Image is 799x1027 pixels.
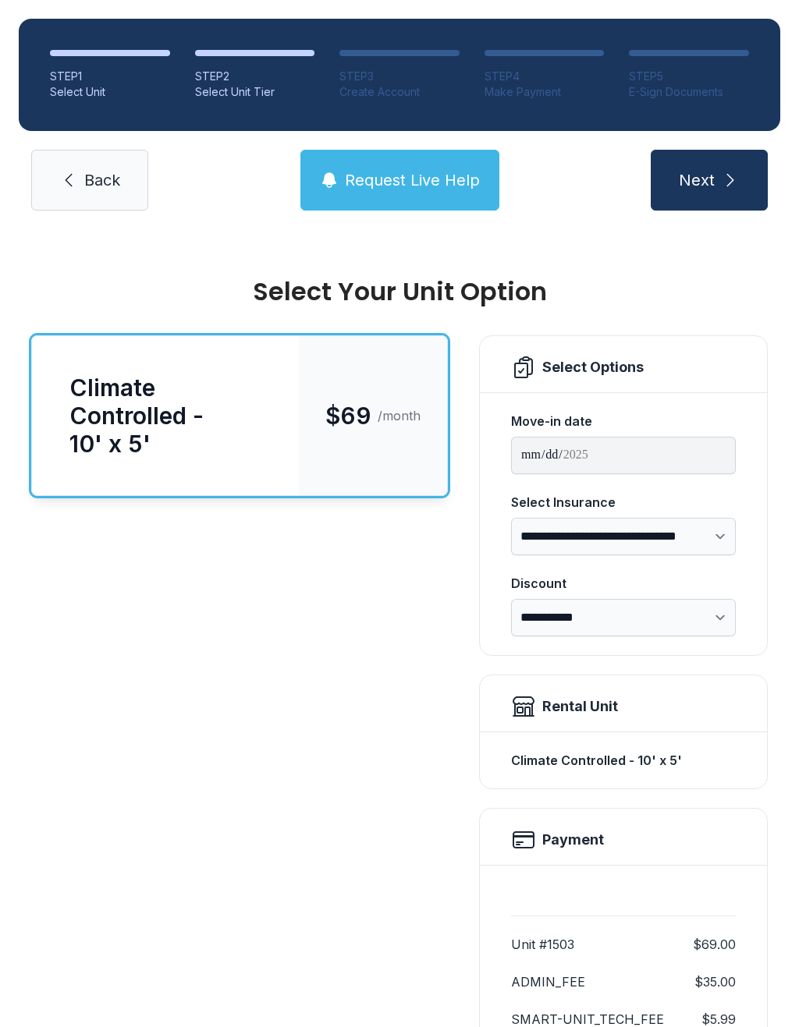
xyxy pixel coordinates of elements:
[485,69,605,84] div: STEP 4
[50,84,170,100] div: Select Unit
[485,84,605,100] div: Make Payment
[511,935,574,954] dt: Unit #1503
[339,69,460,84] div: STEP 3
[511,745,736,776] div: Climate Controlled - 10' x 5'
[31,279,768,304] div: Select Your Unit Option
[511,972,585,991] dt: ADMIN_FEE
[511,518,736,555] select: Select Insurance
[511,493,736,512] div: Select Insurance
[693,935,736,954] dd: $69.00
[542,829,604,851] h2: Payment
[378,406,421,425] span: /month
[694,972,736,991] dd: $35.00
[345,169,480,191] span: Request Live Help
[629,84,749,100] div: E-Sign Documents
[511,599,736,636] select: Discount
[69,374,261,458] div: Climate Controlled - 10' x 5'
[542,696,618,717] div: Rental Unit
[325,402,371,430] span: $69
[511,574,736,593] div: Discount
[629,69,749,84] div: STEP 5
[195,69,315,84] div: STEP 2
[679,169,715,191] span: Next
[339,84,460,100] div: Create Account
[50,69,170,84] div: STEP 1
[195,84,315,100] div: Select Unit Tier
[84,169,120,191] span: Back
[511,412,736,430] div: Move-in date
[542,356,644,378] div: Select Options
[511,437,736,474] input: Move-in date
